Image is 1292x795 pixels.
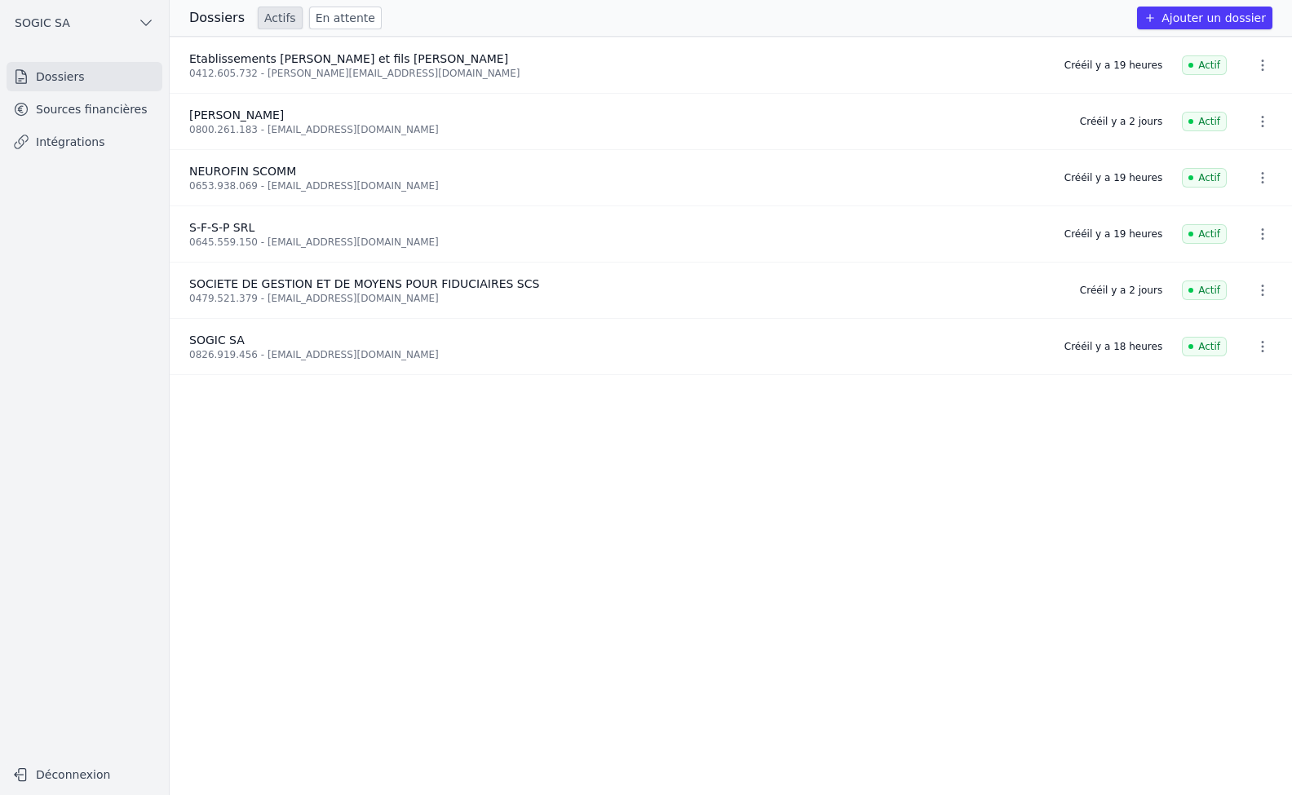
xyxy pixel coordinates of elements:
[189,179,1045,192] div: 0653.938.069 - [EMAIL_ADDRESS][DOMAIN_NAME]
[189,108,284,121] span: [PERSON_NAME]
[189,333,245,347] span: SOGIC SA
[1080,284,1162,297] div: Créé il y a 2 jours
[7,62,162,91] a: Dossiers
[1064,227,1162,241] div: Créé il y a 19 heures
[1137,7,1272,29] button: Ajouter un dossier
[189,221,254,234] span: S-F-S-P SRL
[1182,280,1227,300] span: Actif
[189,67,1045,80] div: 0412.605.732 - [PERSON_NAME][EMAIL_ADDRESS][DOMAIN_NAME]
[7,95,162,124] a: Sources financières
[15,15,70,31] span: SOGIC SA
[1182,337,1227,356] span: Actif
[258,7,303,29] a: Actifs
[189,165,296,178] span: NEUROFIN SCOMM
[1064,59,1162,72] div: Créé il y a 19 heures
[1064,340,1162,353] div: Créé il y a 18 heures
[1182,55,1227,75] span: Actif
[309,7,382,29] a: En attente
[189,236,1045,249] div: 0645.559.150 - [EMAIL_ADDRESS][DOMAIN_NAME]
[189,123,1060,136] div: 0800.261.183 - [EMAIL_ADDRESS][DOMAIN_NAME]
[1182,112,1227,131] span: Actif
[189,348,1045,361] div: 0826.919.456 - [EMAIL_ADDRESS][DOMAIN_NAME]
[1182,224,1227,244] span: Actif
[189,277,539,290] span: SOCIETE DE GESTION ET DE MOYENS POUR FIDUCIAIRES SCS
[1064,171,1162,184] div: Créé il y a 19 heures
[7,762,162,788] button: Déconnexion
[189,8,245,28] h3: Dossiers
[7,127,162,157] a: Intégrations
[7,10,162,36] button: SOGIC SA
[1080,115,1162,128] div: Créé il y a 2 jours
[1182,168,1227,188] span: Actif
[189,292,1060,305] div: 0479.521.379 - [EMAIL_ADDRESS][DOMAIN_NAME]
[189,52,508,65] span: Etablissements [PERSON_NAME] et fils [PERSON_NAME]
